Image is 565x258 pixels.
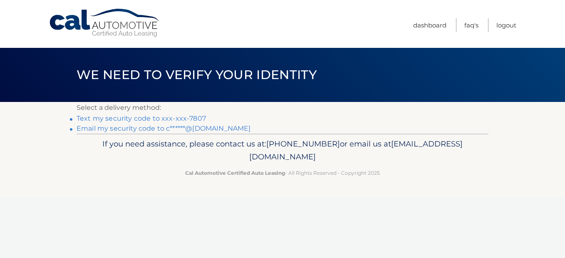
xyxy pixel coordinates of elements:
span: [PHONE_NUMBER] [266,139,340,149]
p: Select a delivery method: [77,102,488,114]
a: FAQ's [464,18,478,32]
a: Logout [496,18,516,32]
a: Text my security code to xxx-xxx-7807 [77,114,206,122]
a: Cal Automotive [49,8,161,38]
strong: Cal Automotive Certified Auto Leasing [185,170,285,176]
a: Dashboard [413,18,446,32]
a: Email my security code to c******@[DOMAIN_NAME] [77,124,251,132]
span: We need to verify your identity [77,67,317,82]
p: If you need assistance, please contact us at: or email us at [82,137,483,164]
p: - All Rights Reserved - Copyright 2025 [82,169,483,177]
